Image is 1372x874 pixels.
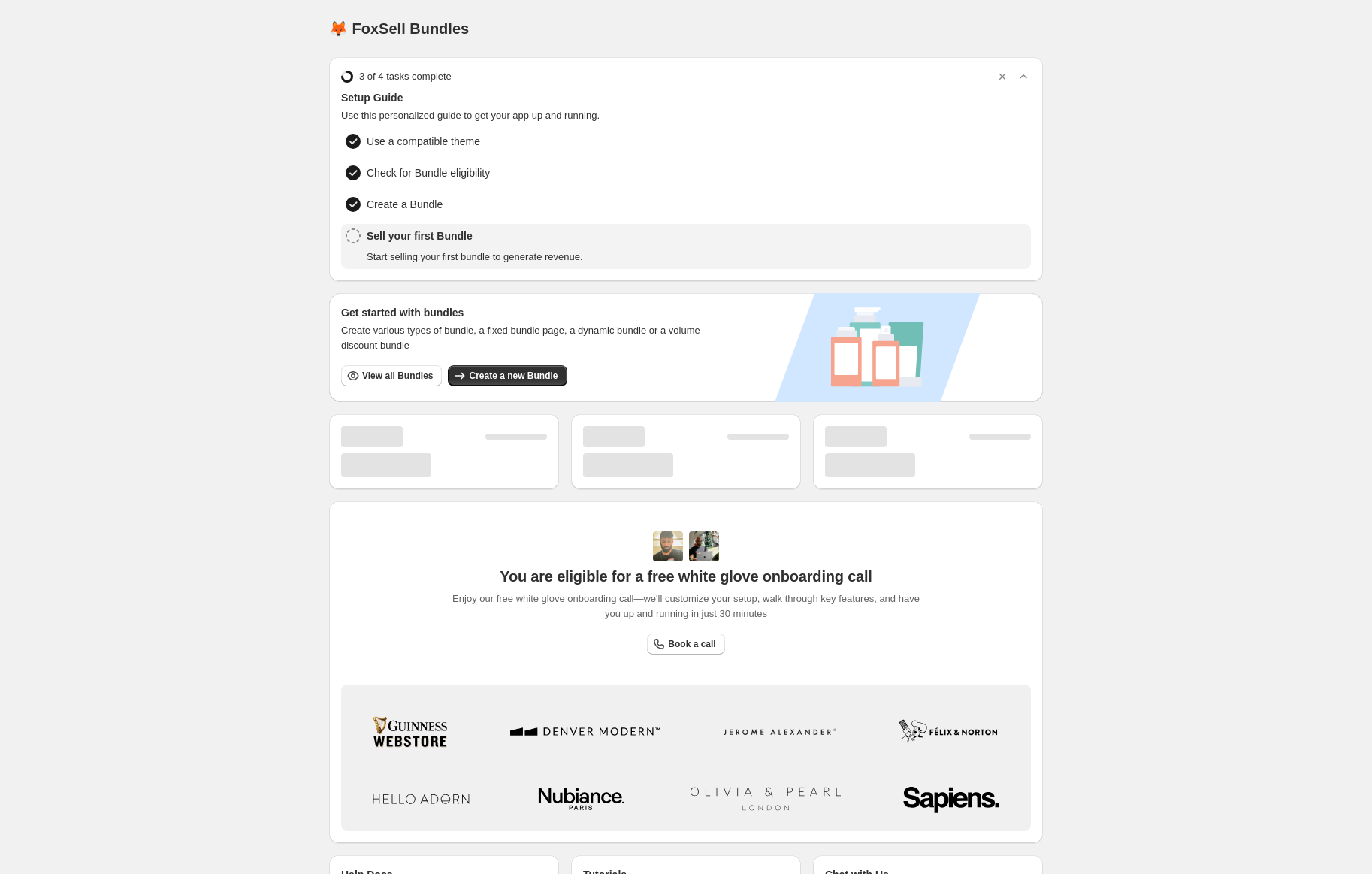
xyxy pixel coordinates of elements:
[367,249,583,265] span: Start selling your first bundle to generate revenue.
[329,20,469,38] h1: 🦊 FoxSell Bundles
[668,638,715,650] span: Book a call
[448,365,567,386] button: Create a new Bundle
[341,90,1031,105] span: Setup Guide
[367,197,443,212] span: Create a Bundle
[341,108,1031,123] span: Use this personalized guide to get your app up and running.
[647,634,724,655] a: Book a call
[341,365,442,386] button: View all Bundles
[359,69,452,84] span: 3 of 4 tasks complete
[367,228,583,243] span: Sell your first Bundle
[445,591,928,621] span: Enjoy our free white glove onboarding call—we'll customize your setup, walk through key features,...
[653,531,683,561] img: Adi
[341,305,715,320] h3: Get started with bundles
[469,370,558,382] span: Create a new Bundle
[362,370,433,382] span: View all Bundles
[689,531,719,561] img: Prakhar
[367,134,480,149] span: Use a compatible theme
[367,165,490,180] span: Check for Bundle eligibility
[500,567,872,585] span: You are eligible for a free white glove onboarding call
[341,323,715,353] span: Create various types of bundle, a fixed bundle page, a dynamic bundle or a volume discount bundle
